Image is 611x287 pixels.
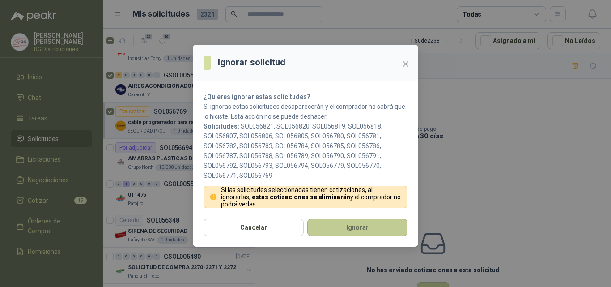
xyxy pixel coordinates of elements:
[252,193,350,201] strong: estas cotizaciones se eliminarán
[402,60,409,68] span: close
[399,57,413,71] button: Close
[204,102,407,121] p: Si ignoras estas solicitudes desaparecerán y el comprador no sabrá que lo hiciste. Esta acción no...
[218,56,285,69] h3: Ignorar solicitud
[307,219,407,236] button: Ignorar
[221,186,402,208] p: Si las solicitudes seleccionadas tienen cotizaciones, al ignorarlas, y el comprador no podrá verlas.
[204,219,304,236] button: Cancelar
[204,123,239,130] b: Solicitudes:
[204,121,407,180] p: SOL056821, SOL056820, SOL056819, SOL056818, SOL056807, SOL056806, SOL056805, SOL056780, SOL056781...
[204,93,310,100] strong: ¿Quieres ignorar estas solicitudes?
